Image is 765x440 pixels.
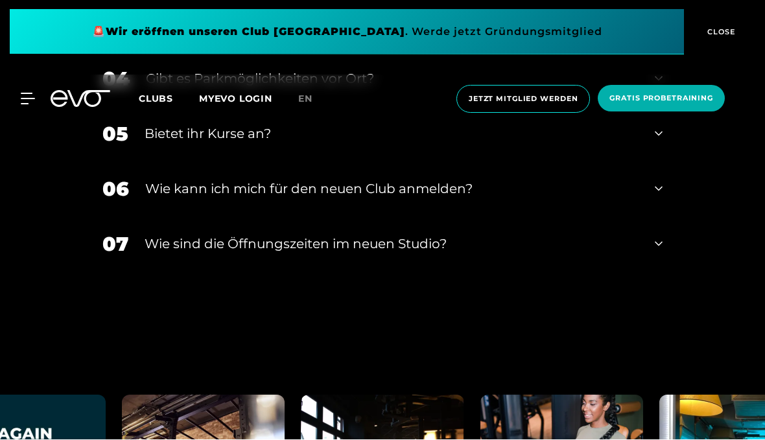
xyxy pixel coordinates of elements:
div: 07 [102,230,128,259]
button: CLOSE [684,10,755,55]
div: Wie kann ich mich für den neuen Club anmelden? [145,179,639,199]
div: 05 [102,120,128,149]
span: CLOSE [704,27,736,38]
span: en [298,93,312,105]
a: Gratis Probetraining [594,86,729,113]
div: ​Wie sind die Öffnungszeiten im neuen Studio? [145,235,639,254]
span: Clubs [139,93,173,105]
a: en [298,92,328,107]
div: Bietet ihr Kurse an? [145,124,639,144]
span: Gratis Probetraining [609,93,713,104]
span: Jetzt Mitglied werden [469,94,578,105]
a: Jetzt Mitglied werden [453,86,594,113]
a: Clubs [139,93,199,105]
div: 06 [102,175,129,204]
a: MYEVO LOGIN [199,93,272,105]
